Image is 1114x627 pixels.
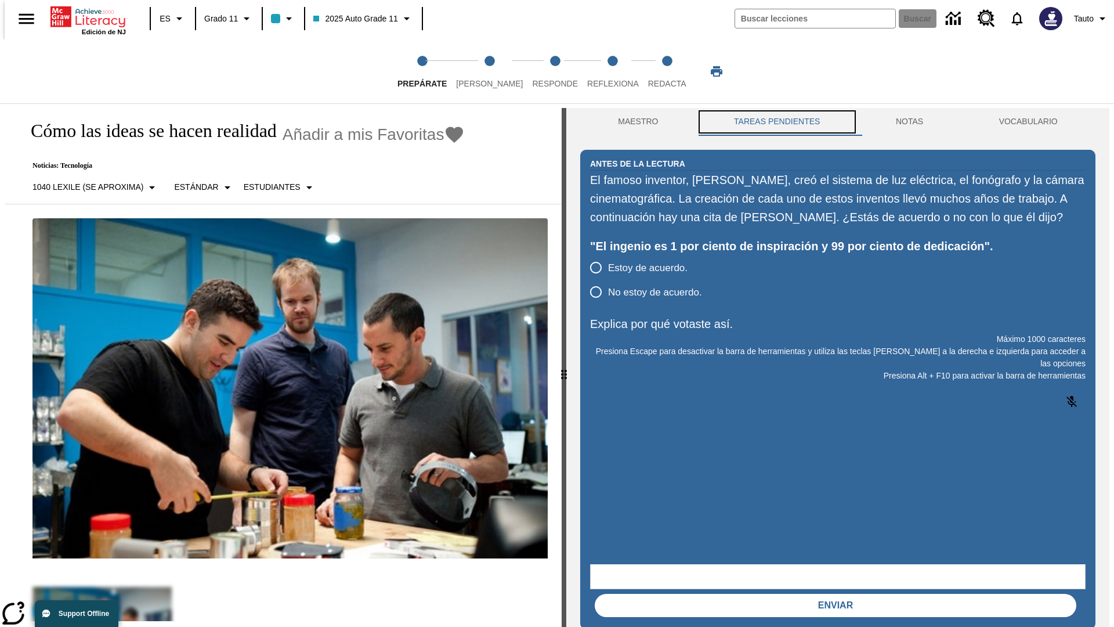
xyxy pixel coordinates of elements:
span: Grado 11 [204,13,238,25]
div: Portada [50,4,126,35]
span: Añadir a mis Favoritas [283,125,444,144]
div: "El ingenio es 1 por ciento de inspiración y 99 por ciento de dedicación". [590,237,1086,255]
img: El fundador de Quirky, Ben Kaufman prueba un nuevo producto con un compañero de trabajo, Gaz Brow... [32,218,548,558]
button: Grado: Grado 11, Elige un grado [200,8,258,29]
button: Seleccione Lexile, 1040 Lexile (Se aproxima) [28,177,164,198]
body: Explica por qué votaste así. Máximo 1000 caracteres Presiona Alt + F10 para activar la barra de h... [5,9,169,20]
span: No estoy de acuerdo. [608,285,702,300]
button: Enviar [595,594,1076,617]
button: Prepárate step 1 of 5 [388,39,456,103]
p: Presiona Alt + F10 para activar la barra de herramientas [590,370,1086,382]
button: Haga clic para activar la función de reconocimiento de voz [1058,388,1086,416]
span: Edición de NJ [82,28,126,35]
div: reading [5,108,562,621]
span: Prepárate [397,79,447,88]
button: Support Offline [35,600,118,627]
button: Escoja un nuevo avatar [1032,3,1069,34]
button: Responde step 3 of 5 [523,39,587,103]
div: Pulsa la tecla de intro o la barra espaciadora y luego presiona las flechas de derecha e izquierd... [562,108,566,627]
div: activity [566,108,1109,627]
p: Máximo 1000 caracteres [590,333,1086,345]
p: 1040 Lexile (Se aproxima) [32,181,143,193]
button: Abrir el menú lateral [9,2,44,36]
span: Redacta [648,79,686,88]
span: 2025 Auto Grade 11 [313,13,397,25]
div: El famoso inventor, [PERSON_NAME], creó el sistema de luz eléctrica, el fonógrafo y la cámara cin... [590,171,1086,226]
button: VOCABULARIO [961,108,1095,136]
span: ES [160,13,171,25]
button: Tipo de apoyo, Estándar [169,177,238,198]
button: Lenguaje: ES, Selecciona un idioma [154,8,191,29]
button: Añadir a mis Favoritas - Cómo las ideas se hacen realidad [283,124,465,145]
button: Reflexiona step 4 of 5 [578,39,648,103]
span: Tauto [1074,13,1094,25]
p: Noticias: Tecnología [19,161,465,170]
button: El color de la clase es azul claro. Cambiar el color de la clase. [266,8,301,29]
div: poll [590,255,711,304]
span: [PERSON_NAME] [456,79,523,88]
button: Perfil/Configuración [1069,8,1114,29]
span: Reflexiona [587,79,639,88]
a: Notificaciones [1002,3,1032,34]
a: Centro de recursos, Se abrirá en una pestaña nueva. [971,3,1002,34]
span: Responde [532,79,578,88]
button: Imprimir [698,61,735,82]
button: TAREAS PENDIENTES [696,108,858,136]
h1: Cómo las ideas se hacen realidad [19,120,277,142]
button: Redacta step 5 of 5 [639,39,696,103]
button: Clase: 2025 Auto Grade 11, Selecciona una clase [309,8,418,29]
input: Buscar campo [735,9,895,28]
p: Explica por qué votaste así. [590,315,1086,333]
h2: Antes de la lectura [590,157,685,170]
button: Seleccionar estudiante [239,177,321,198]
span: Estoy de acuerdo. [608,261,688,276]
img: Avatar [1039,7,1062,30]
div: Instructional Panel Tabs [580,108,1095,136]
button: Lee step 2 of 5 [447,39,532,103]
p: Estándar [174,181,218,193]
button: NOTAS [858,108,961,136]
button: Maestro [580,108,696,136]
span: Support Offline [59,610,109,618]
p: Presiona Escape para desactivar la barra de herramientas y utiliza las teclas [PERSON_NAME] a la ... [590,345,1086,370]
p: Estudiantes [244,181,301,193]
a: Centro de información [939,3,971,35]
